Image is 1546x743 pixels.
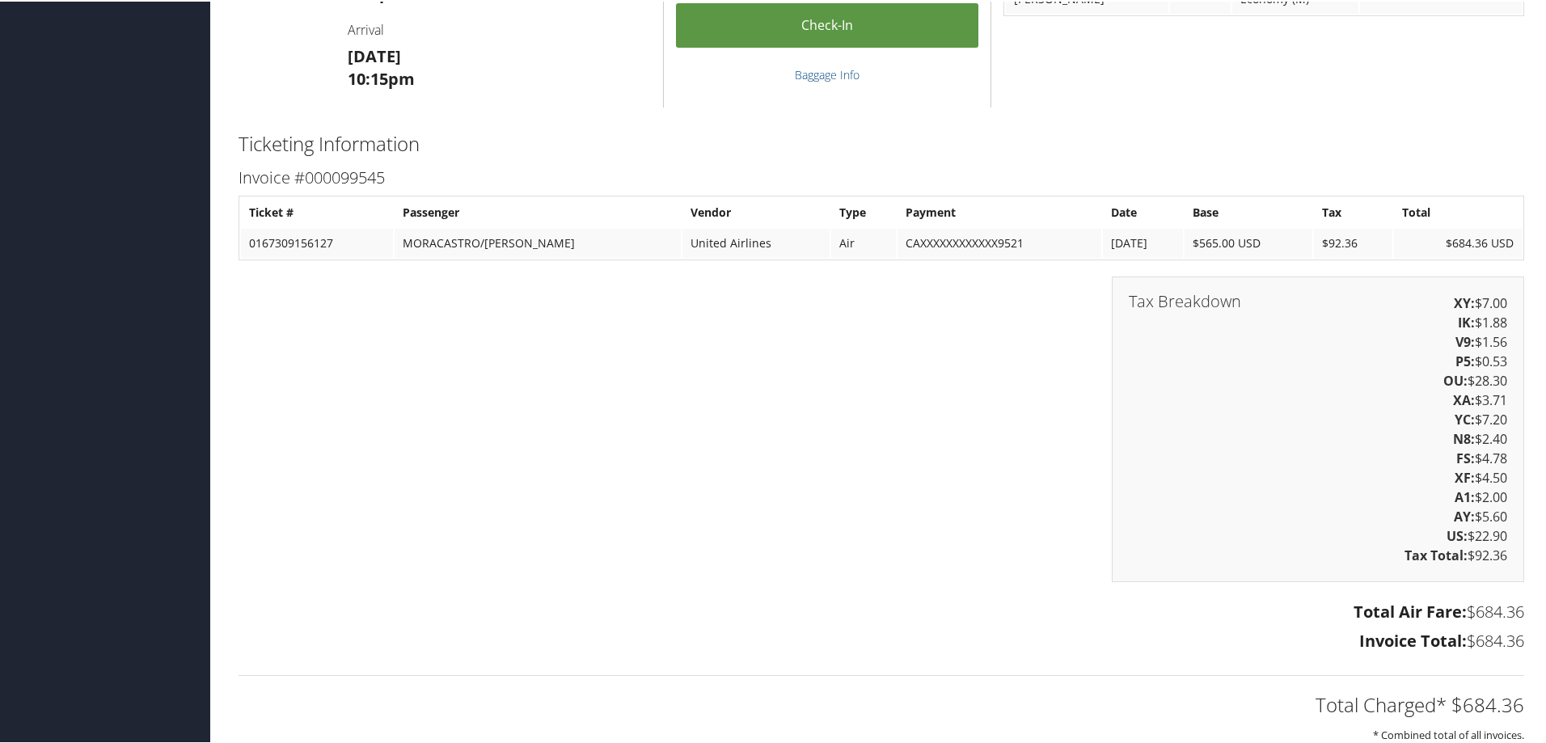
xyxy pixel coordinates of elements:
[1443,370,1468,388] strong: OU:
[1458,312,1475,330] strong: IK:
[241,227,393,256] td: 0167309156127
[1129,292,1241,308] h3: Tax Breakdown
[1314,196,1392,226] th: Tax
[1394,227,1522,256] td: $684.36 USD
[1359,628,1467,650] strong: Invoice Total:
[898,196,1101,226] th: Payment
[1394,196,1522,226] th: Total
[682,227,830,256] td: United Airlines
[1103,227,1183,256] td: [DATE]
[1456,448,1475,466] strong: FS:
[1447,526,1468,543] strong: US:
[898,227,1101,256] td: CAXXXXXXXXXXXX9521
[1185,196,1312,226] th: Base
[1314,227,1392,256] td: $92.36
[1453,390,1475,407] strong: XA:
[239,599,1524,622] h3: $684.36
[1455,331,1475,349] strong: V9:
[1454,293,1475,310] strong: XY:
[1453,428,1475,446] strong: N8:
[676,2,978,46] a: Check-in
[348,19,651,37] h4: Arrival
[348,44,401,65] strong: [DATE]
[1455,487,1475,504] strong: A1:
[1112,275,1524,580] div: $7.00 $1.88 $1.56 $0.53 $28.30 $3.71 $7.20 $2.40 $4.78 $4.50 $2.00 $5.60 $22.90 $92.36
[239,690,1524,717] h2: Total Charged* $684.36
[682,196,830,226] th: Vendor
[395,196,681,226] th: Passenger
[1373,726,1524,741] small: * Combined total of all invoices.
[348,66,415,88] strong: 10:15pm
[1185,227,1312,256] td: $565.00 USD
[1103,196,1183,226] th: Date
[1404,545,1468,563] strong: Tax Total:
[831,196,896,226] th: Type
[239,165,1524,188] h3: Invoice #000099545
[1455,409,1475,427] strong: YC:
[395,227,681,256] td: MORACASTRO/[PERSON_NAME]
[795,65,860,81] a: Baggage Info
[831,227,896,256] td: Air
[1455,351,1475,369] strong: P5:
[239,129,1524,156] h2: Ticketing Information
[1454,506,1475,524] strong: AY:
[1455,467,1475,485] strong: XF:
[239,628,1524,651] h3: $684.36
[241,196,393,226] th: Ticket #
[1354,599,1467,621] strong: Total Air Fare:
